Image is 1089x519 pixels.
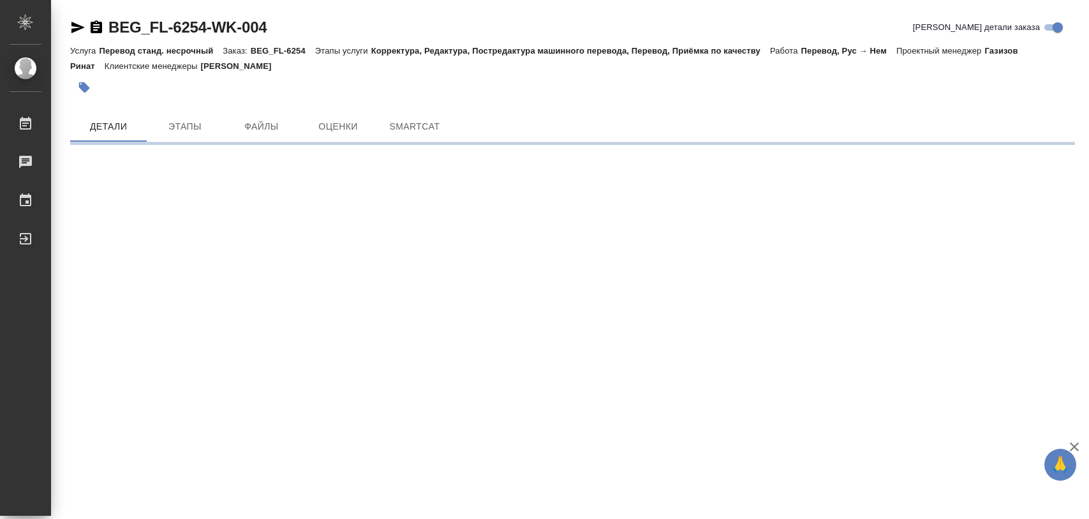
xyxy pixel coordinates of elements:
button: Добавить тэг [70,73,98,102]
span: [PERSON_NAME] детали заказа [913,21,1040,34]
p: Перевод станд. несрочный [99,46,223,56]
span: Детали [78,119,139,135]
span: Файлы [231,119,292,135]
p: Клиентские менеджеры [105,61,201,71]
p: Услуга [70,46,99,56]
span: Оценки [307,119,369,135]
span: Этапы [154,119,216,135]
p: Перевод, Рус → Нем [801,46,896,56]
p: [PERSON_NAME] [201,61,281,71]
span: 🙏 [1049,451,1071,478]
p: Корректура, Редактура, Постредактура машинного перевода, Перевод, Приёмка по качеству [371,46,770,56]
button: Скопировать ссылку [89,20,104,35]
a: BEG_FL-6254-WK-004 [108,19,267,36]
span: SmartCat [384,119,445,135]
p: Проектный менеджер [896,46,984,56]
p: Этапы услуги [315,46,371,56]
p: Работа [770,46,801,56]
button: Скопировать ссылку для ЯМессенджера [70,20,85,35]
p: Заказ: [223,46,250,56]
button: 🙏 [1044,449,1076,481]
p: BEG_FL-6254 [251,46,315,56]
